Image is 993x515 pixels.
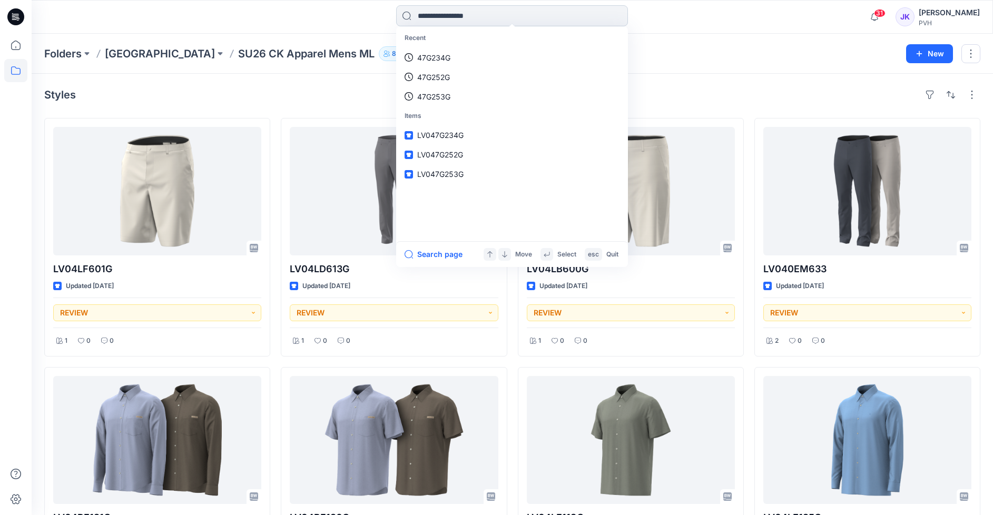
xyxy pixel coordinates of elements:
button: Search page [405,248,463,261]
a: LV04RF120G [290,376,498,504]
a: 47G234G [398,48,626,67]
p: 47G253G [417,91,450,102]
a: LV04LD613G [290,127,498,255]
div: PVH [919,19,980,27]
span: LV047G234G [417,131,464,140]
p: 0 [798,335,802,346]
p: 0 [821,335,825,346]
p: LV040EM633 [763,262,971,276]
div: [PERSON_NAME] [919,6,980,19]
p: LV04LD613G [290,262,498,276]
p: 1 [65,335,67,346]
p: Updated [DATE] [302,281,350,292]
div: JK [896,7,915,26]
a: Folders [44,46,82,61]
p: LV04LF601G [53,262,261,276]
p: 1 [538,335,541,346]
span: LV047G252G [417,150,463,159]
button: 83 [379,46,414,61]
p: Updated [DATE] [776,281,824,292]
a: LV04LB600G [527,127,735,255]
a: 47G252G [398,67,626,87]
p: 83 [392,48,400,60]
p: 0 [110,335,114,346]
p: 47G234G [417,52,450,63]
p: Updated [DATE] [539,281,587,292]
a: LV047G234G [398,125,626,145]
a: LV04RF121G [53,376,261,504]
p: 0 [86,335,91,346]
a: [GEOGRAPHIC_DATA] [105,46,215,61]
p: Select [557,249,576,260]
span: LV047G253G [417,170,464,179]
a: LV04LE119G [527,376,735,504]
a: LV04LF601G [53,127,261,255]
a: LV040EM633 [763,127,971,255]
p: 0 [346,335,350,346]
p: Recent [398,28,626,48]
a: LV04LE125G [763,376,971,504]
p: 0 [323,335,327,346]
p: esc [588,249,599,260]
p: Quit [606,249,618,260]
a: LV047G253G [398,164,626,184]
p: LV04LB600G [527,262,735,276]
a: LV047G252G [398,145,626,164]
p: 1 [301,335,304,346]
h4: Styles [44,88,76,101]
p: Move [515,249,532,260]
p: 0 [560,335,564,346]
p: SU26 CK Apparel Mens ML [238,46,375,61]
p: 2 [775,335,779,346]
p: 47G252G [417,72,450,83]
button: New [906,44,953,63]
p: Items [398,106,626,126]
a: 47G253G [398,87,626,106]
p: 0 [583,335,587,346]
p: Updated [DATE] [66,281,114,292]
span: 31 [874,9,886,17]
